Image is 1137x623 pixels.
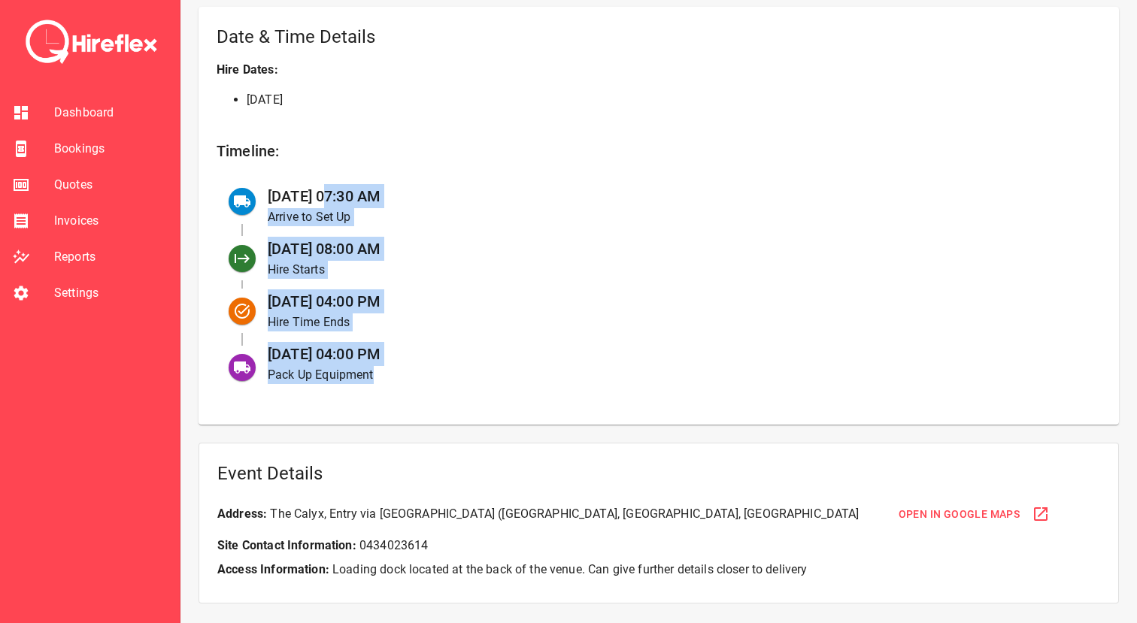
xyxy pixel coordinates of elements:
[268,313,1077,331] p: Hire Time Ends
[217,25,1101,49] h5: Date & Time Details
[54,140,168,158] span: Bookings
[217,537,1100,555] p: 0434023614
[268,292,381,310] span: [DATE] 04:00 PM
[268,261,1077,279] p: Hire Starts
[268,345,381,363] span: [DATE] 04:00 PM
[54,212,168,230] span: Invoices
[247,91,1101,109] li: [DATE]
[217,561,1100,579] p: Loading dock located at the back of the venue. Can give further details closer to delivery
[217,461,1100,485] h5: Event Details
[54,104,168,122] span: Dashboard
[54,284,168,302] span: Settings
[268,187,381,205] span: [DATE] 07:30 AM
[217,538,356,552] b: Site Contact Information:
[217,562,329,576] b: Access Information:
[217,61,1101,79] p: Hire Dates:
[268,366,1077,384] p: Pack Up Equipment
[899,505,1020,524] span: Open in Google Maps
[217,505,860,523] div: The Calyx, Entry via [GEOGRAPHIC_DATA] ([GEOGRAPHIC_DATA], [GEOGRAPHIC_DATA], [GEOGRAPHIC_DATA]
[54,248,168,266] span: Reports
[217,139,1101,163] h6: Timeline:
[268,240,381,258] span: [DATE] 08:00 AM
[217,507,267,521] b: Address:
[54,176,168,194] span: Quotes
[268,208,1077,226] p: Arrive to Set Up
